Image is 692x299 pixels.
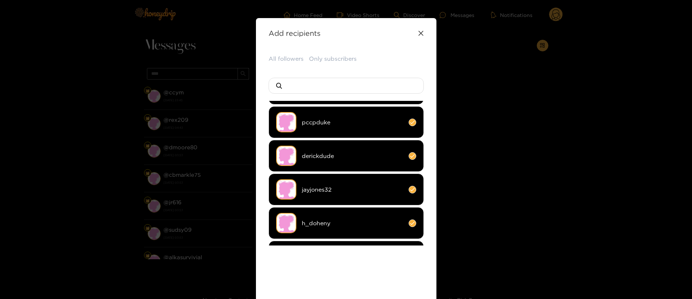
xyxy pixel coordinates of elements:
[302,219,403,227] span: h_doheny
[276,112,296,132] img: no-avatar.png
[269,29,321,37] strong: Add recipients
[276,179,296,200] img: no-avatar.png
[302,118,403,127] span: pccpduke
[269,55,304,63] button: All followers
[309,55,357,63] button: Only subscribers
[302,185,403,194] span: jayjones32
[276,213,296,233] img: no-avatar.png
[302,152,403,160] span: derickdude
[276,146,296,166] img: no-avatar.png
